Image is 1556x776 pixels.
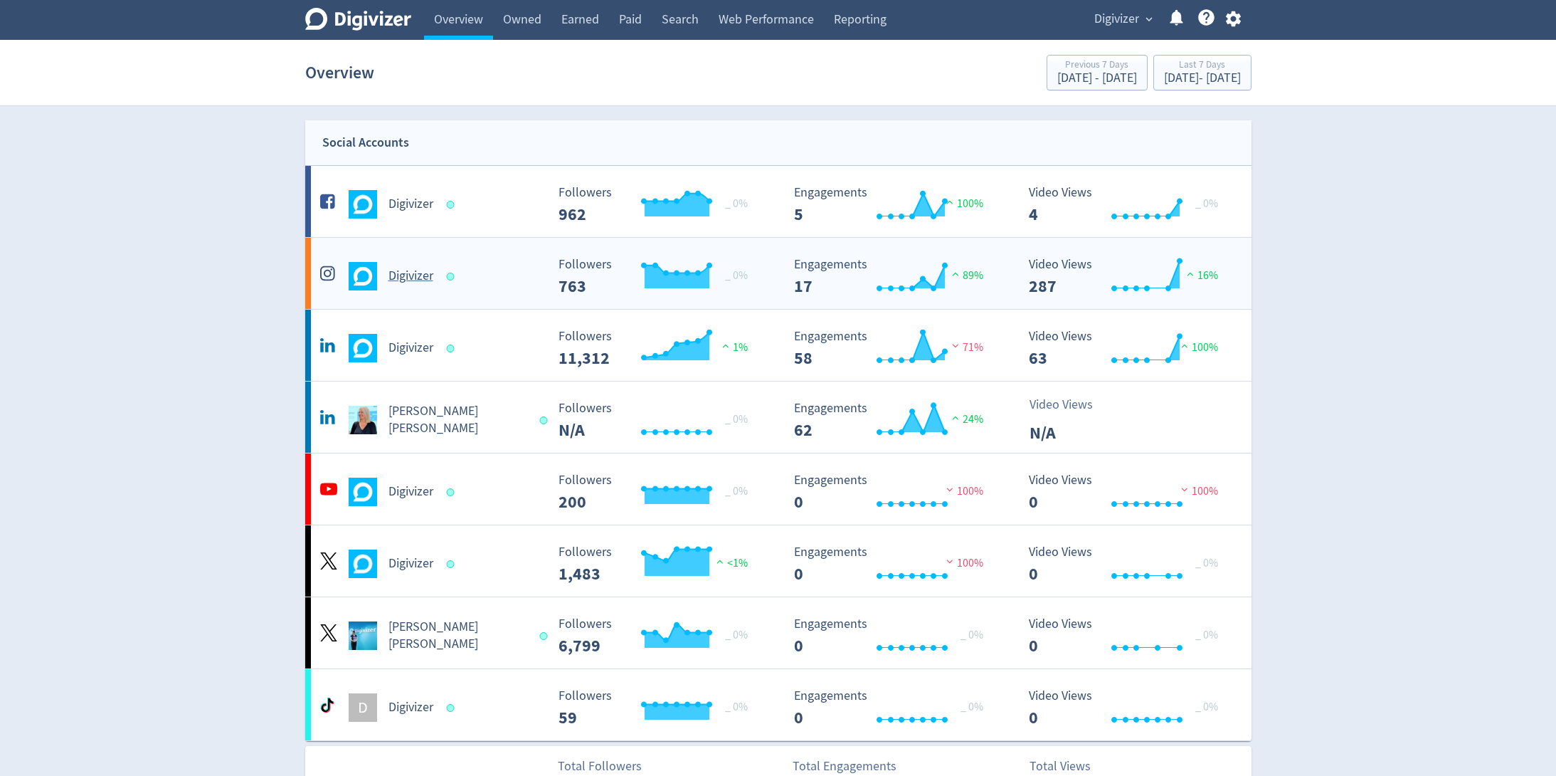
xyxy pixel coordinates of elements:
svg: Followers --- [551,258,765,295]
h5: Digivizer [388,196,433,213]
button: Previous 7 Days[DATE] - [DATE] [1047,55,1148,90]
p: N/A [1030,420,1111,446]
a: Digivizer undefinedDigivizer Followers --- Followers 1,483 <1% Engagements 0 Engagements 0 100% V... [305,525,1251,597]
span: _ 0% [725,412,748,426]
h5: Digivizer [388,699,433,716]
div: [DATE] - [DATE] [1164,72,1241,85]
span: _ 0% [725,268,748,283]
svg: Engagements 58 [787,330,1000,367]
span: 100% [1177,340,1218,355]
span: _ 0% [725,196,748,211]
span: 100% [1177,484,1218,498]
span: 71% [948,340,983,355]
svg: Engagements 0 [787,617,1000,655]
img: Digivizer undefined [349,334,377,362]
p: Total Engagements [793,757,896,776]
a: Digivizer undefinedDigivizer Followers --- _ 0% Followers 962 Engagements 5 Engagements 5 100% Vi... [305,166,1251,237]
a: Emma Lo Russo undefined[PERSON_NAME] [PERSON_NAME] Followers --- _ 0% Followers N/A Engagements 6... [305,382,1251,453]
svg: Video Views 0 [1022,545,1235,583]
p: Video Views [1030,395,1111,414]
svg: Video Views 0 [1022,689,1235,727]
span: _ 0% [960,700,983,714]
span: _ 0% [725,628,748,642]
p: Total Followers [558,757,642,776]
a: Digivizer undefinedDigivizer Followers --- _ 0% Followers 763 Engagements 17 Engagements 17 89% V... [305,238,1251,309]
img: Emma Lo Russo undefined [349,622,377,650]
img: negative-performance.svg [1177,484,1192,495]
img: positive-performance.svg [719,340,733,351]
a: Emma Lo Russo undefined[PERSON_NAME] [PERSON_NAME] Followers --- _ 0% Followers 6,799 Engagements... [305,597,1251,668]
svg: Engagements 0 [787,689,1000,727]
svg: Video Views 0 [1022,617,1235,655]
span: 100% [943,484,983,498]
h5: [PERSON_NAME] [PERSON_NAME] [388,403,527,437]
span: 1% [719,340,748,355]
img: positive-performance.svg [948,268,963,279]
span: Data last synced: 18 Sep 2025, 4:02pm (AEST) [446,560,458,568]
span: Data last synced: 19 Sep 2025, 4:02am (AEST) [446,273,458,280]
p: Total Views [1030,757,1111,776]
img: negative-performance.svg [943,556,957,567]
img: Digivizer undefined [349,550,377,578]
span: Data last synced: 19 Sep 2025, 2:01am (AEST) [446,345,458,352]
div: D [349,693,377,722]
span: _ 0% [1195,556,1218,570]
svg: Followers --- [551,330,765,367]
svg: Engagements 0 [787,545,1000,583]
a: Digivizer undefinedDigivizer Followers --- _ 0% Followers 200 Engagements 0 Engagements 0 100% Vi... [305,453,1251,525]
span: 100% [943,196,983,211]
img: positive-performance.svg [1177,340,1192,351]
a: DDigivizer Followers --- _ 0% Followers 59 Engagements 0 Engagements 0 _ 0% Video Views 0 Video V... [305,669,1251,740]
svg: Video Views 0 [1022,473,1235,511]
img: positive-performance.svg [948,412,963,423]
a: Digivizer undefinedDigivizer Followers --- Followers 11,312 1% Engagements 58 Engagements 58 71% ... [305,310,1251,381]
img: Digivizer undefined [349,190,377,219]
img: Digivizer undefined [349,478,377,506]
span: _ 0% [725,700,748,714]
svg: Video Views 287 [1022,258,1235,295]
span: expand_more [1143,13,1155,26]
img: negative-performance.svg [948,340,963,351]
img: Digivizer undefined [349,262,377,290]
span: Digivizer [1094,8,1139,31]
svg: Followers --- [551,689,765,727]
svg: Engagements 0 [787,473,1000,511]
img: negative-performance.svg [943,484,957,495]
h5: Digivizer [388,340,433,357]
span: Data last synced: 18 Sep 2025, 9:03am (AEST) [540,632,552,640]
span: 16% [1183,268,1218,283]
button: Last 7 Days[DATE]- [DATE] [1153,55,1251,90]
span: 100% [943,556,983,570]
h5: Digivizer [388,483,433,500]
button: Digivizer [1089,8,1156,31]
svg: Followers --- [551,473,765,511]
svg: Video Views 63 [1022,330,1235,367]
div: [DATE] - [DATE] [1057,72,1137,85]
h5: Digivizer [388,555,433,572]
svg: Video Views 4 [1022,186,1235,224]
span: Data last synced: 19 Sep 2025, 2:01am (AEST) [540,416,552,424]
span: Data last synced: 19 Sep 2025, 4:02am (AEST) [446,201,458,209]
span: _ 0% [1195,628,1218,642]
div: Previous 7 Days [1057,60,1137,72]
div: Last 7 Days [1164,60,1241,72]
svg: Engagements 5 [787,186,1000,224]
img: positive-performance.svg [1183,268,1197,279]
span: 89% [948,268,983,283]
img: Emma Lo Russo undefined [349,406,377,434]
img: positive-performance.svg [943,196,957,207]
div: Social Accounts [322,132,409,153]
svg: Followers --- [551,545,765,583]
h1: Overview [305,50,374,95]
h5: Digivizer [388,268,433,285]
span: Data last synced: 18 Sep 2025, 11:01pm (AEST) [446,488,458,496]
span: _ 0% [725,484,748,498]
svg: Engagements 17 [787,258,1000,295]
img: positive-performance.svg [713,556,727,567]
svg: Followers --- [551,617,765,655]
span: Data last synced: 19 Sep 2025, 4:02am (AEST) [446,704,458,712]
h5: [PERSON_NAME] [PERSON_NAME] [388,619,527,653]
span: <1% [713,556,748,570]
span: _ 0% [1195,196,1218,211]
svg: Engagements 62 [787,402,1000,439]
